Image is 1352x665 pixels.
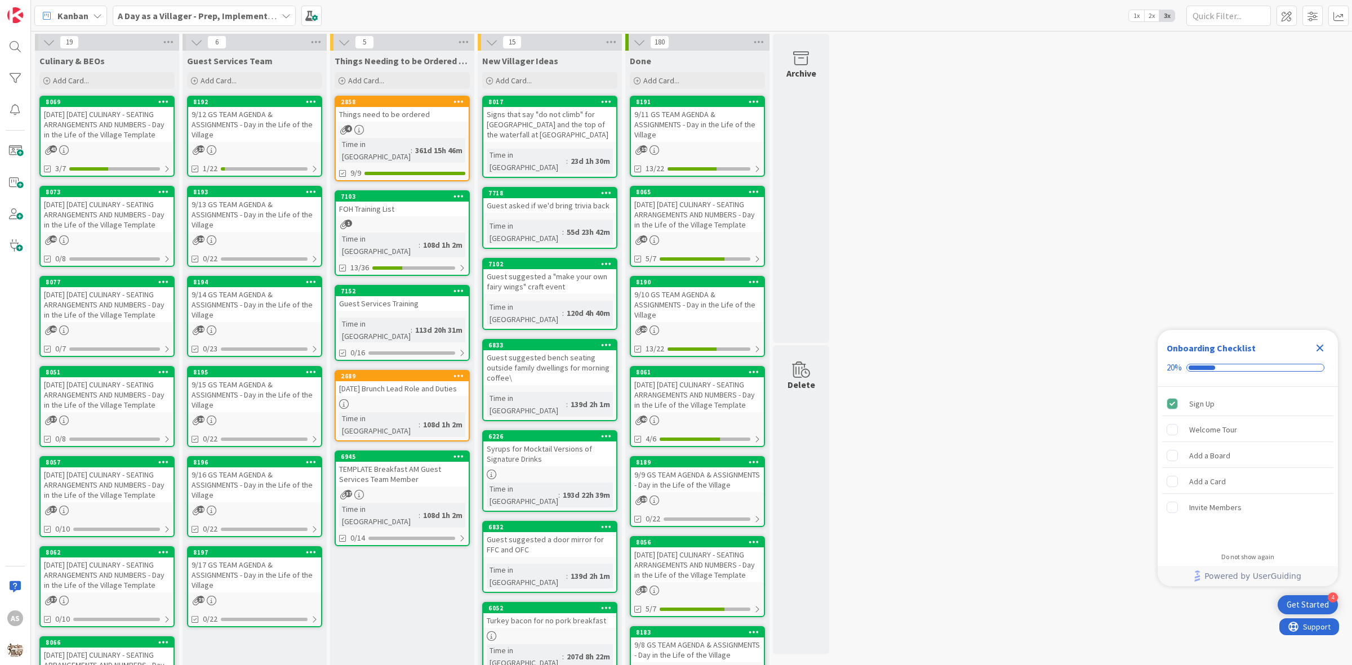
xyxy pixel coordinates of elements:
[188,97,321,142] div: 81929/12 GS TEAM AGENDA & ASSIGNMENTS - Day in the Life of the Village
[482,430,617,512] a: 6226Syrups for Mocktail Versions of Signature DrinksTime in [GEOGRAPHIC_DATA]:193d 22h 39m
[187,55,273,66] span: Guest Services Team
[7,7,23,23] img: Visit kanbanzone.com
[53,75,89,86] span: Add Card...
[487,220,562,244] div: Time in [GEOGRAPHIC_DATA]
[41,287,174,322] div: [DATE] [DATE] CULINARY - SEATING ARRANGEMENTS AND NUMBERS - Day in the Life of the Village Template
[419,239,420,251] span: :
[336,286,469,296] div: 7152
[1221,552,1274,561] div: Do not show again
[39,276,175,357] a: 8077[DATE] [DATE] CULINARY - SEATING ARRANGEMENTS AND NUMBERS - Day in the Life of the Village Te...
[1158,387,1338,545] div: Checklist items
[483,97,616,107] div: 8017
[203,523,217,535] span: 0/22
[60,35,79,49] span: 19
[41,187,174,197] div: 8073
[1186,6,1271,26] input: Quick Filter...
[46,548,174,556] div: 8062
[640,586,647,593] span: 39
[483,97,616,142] div: 8017Signs that say "do not climb" for [GEOGRAPHIC_DATA] and the top of the waterfall at [GEOGRAPH...
[630,536,765,617] a: 8056[DATE] [DATE] CULINARY - SEATING ARRANGEMENTS AND NUMBERS - Day in the Life of the Village Te...
[631,277,764,322] div: 81909/10 GS TEAM AGENDA & ASSIGNMENTS - Day in the Life of the Village
[336,381,469,396] div: [DATE] Brunch Lead Role and Duties
[348,75,384,86] span: Add Card...
[636,278,764,286] div: 8190
[630,366,765,447] a: 8061[DATE] [DATE] CULINARY - SEATING ARRANGEMENTS AND NUMBERS - Day in the Life of the Village Te...
[631,287,764,322] div: 9/10 GS TEAM AGENDA & ASSIGNMENTS - Day in the Life of the Village
[631,107,764,142] div: 9/11 GS TEAM AGENDA & ASSIGNMENTS - Day in the Life of the Village
[646,603,656,615] span: 5/7
[1328,592,1338,602] div: 4
[41,457,174,467] div: 8057
[483,340,616,385] div: 6833Guest suggested bench seating outside family dwellings for morning coffee\
[55,433,66,445] span: 0/8
[631,627,764,662] div: 81839/8 GS TEAM AGENDA & ASSIGNMENTS - Day in the Life of the Village
[631,457,764,492] div: 81899/9 GS TEAM AGENDA & ASSIGNMENTS - Day in the Life of the Village
[631,377,764,412] div: [DATE] [DATE] CULINARY - SEATING ARRANGEMENTS AND NUMBERS - Day in the Life of the Village Template
[636,628,764,636] div: 8183
[646,343,664,355] span: 13/22
[631,277,764,287] div: 8190
[339,503,419,528] div: Time in [GEOGRAPHIC_DATA]
[568,398,613,410] div: 139d 2h 1m
[341,98,469,106] div: 2858
[193,278,321,286] div: 8194
[1162,417,1333,442] div: Welcome Tour is incomplete.
[187,366,322,447] a: 81959/15 GS TEAM AGENDA & ASSIGNMENTS - Day in the Life of the Village0/22
[46,188,174,196] div: 8073
[483,603,616,613] div: 6052
[1162,391,1333,416] div: Sign Up is complete.
[336,286,469,311] div: 7152Guest Services Training
[487,301,562,325] div: Time in [GEOGRAPHIC_DATA]
[1162,469,1333,494] div: Add a Card is incomplete.
[643,75,679,86] span: Add Card...
[39,366,175,447] a: 8051[DATE] [DATE] CULINARY - SEATING ARRANGEMENTS AND NUMBERS - Day in the Life of the Village Te...
[631,467,764,492] div: 9/9 GS TEAM AGENDA & ASSIGNMENTS - Day in the Life of the Village
[1167,363,1329,373] div: Checklist progress: 20%
[483,107,616,142] div: Signs that say "do not climb" for [GEOGRAPHIC_DATA] and the top of the waterfall at [GEOGRAPHIC_D...
[1189,449,1230,462] div: Add a Board
[420,509,465,521] div: 108d 1h 2m
[631,637,764,662] div: 9/8 GS TEAM AGENDA & ASSIGNMENTS - Day in the Life of the Village
[50,506,57,513] span: 37
[39,55,105,66] span: Culinary & BEOs
[188,107,321,142] div: 9/12 GS TEAM AGENDA & ASSIGNMENTS - Day in the Life of the Village
[1167,341,1256,355] div: Onboarding Checklist
[41,457,174,502] div: 8057[DATE] [DATE] CULINARY - SEATING ARRANGEMENTS AND NUMBERS - Day in the Life of the Village Te...
[336,371,469,381] div: 2689
[197,325,204,333] span: 19
[203,163,217,175] span: 1/22
[41,547,174,592] div: 8062[DATE] [DATE] CULINARY - SEATING ARRANGEMENTS AND NUMBERS - Day in the Life of the Village Te...
[341,372,469,380] div: 2689
[339,138,411,163] div: Time in [GEOGRAPHIC_DATA]
[483,259,616,269] div: 7102
[46,98,174,106] div: 8069
[786,66,816,80] div: Archive
[188,367,321,377] div: 8195
[203,343,217,355] span: 0/23
[488,189,616,197] div: 7718
[483,522,616,532] div: 6832
[341,287,469,295] div: 7152
[636,458,764,466] div: 8189
[1311,339,1329,357] div: Close Checklist
[631,367,764,412] div: 8061[DATE] [DATE] CULINARY - SEATING ARRANGEMENTS AND NUMBERS - Day in the Life of the Village Te...
[482,96,617,178] a: 8017Signs that say "do not climb" for [GEOGRAPHIC_DATA] and the top of the waterfall at [GEOGRAPH...
[50,416,57,423] span: 37
[203,613,217,625] span: 0/22
[55,253,66,265] span: 0/8
[55,343,66,355] span: 0/7
[496,75,532,86] span: Add Card...
[335,450,470,546] a: 6945TEMPLATE Breakfast AM Guest Services Team MemberTime in [GEOGRAPHIC_DATA]:108d 1h 2m0/14
[350,347,365,359] span: 0/16
[1163,566,1332,586] a: Powered by UserGuiding
[566,155,568,167] span: :
[1129,10,1144,21] span: 1x
[636,368,764,376] div: 8061
[640,235,647,243] span: 43
[197,506,204,513] span: 19
[482,339,617,421] a: 6833Guest suggested bench seating outside family dwellings for morning coffee\Time in [GEOGRAPHIC...
[640,145,647,153] span: 19
[420,418,465,431] div: 108d 1h 2m
[650,35,669,49] span: 180
[1189,475,1226,488] div: Add a Card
